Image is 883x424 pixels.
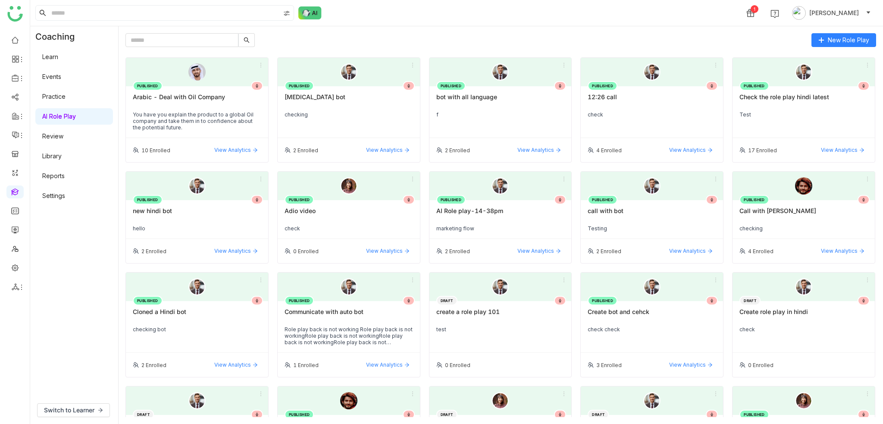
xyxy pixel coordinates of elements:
div: Check the role play hindi latest [739,93,868,108]
div: Communicate with auto bot [285,308,413,323]
div: 10 Enrolled [141,147,170,154]
div: 1 Enrolled [293,362,319,368]
a: Library [42,152,62,160]
div: PUBLISHED [285,296,314,305]
div: Testing [588,225,716,232]
button: View Analytics [514,246,564,256]
div: PUBLISHED [133,296,163,305]
div: test [436,326,565,333]
a: Events [42,73,61,80]
div: PUBLISHED [739,81,769,91]
div: DRAFT [436,296,457,305]
div: 4 Enrolled [748,248,773,254]
div: 0 Enrolled [445,362,470,368]
img: help.svg [770,9,779,18]
button: View Analytics [363,246,413,256]
img: neutral.png [643,392,661,409]
img: male.png [795,63,812,81]
img: male.png [188,177,206,195]
div: checking bot [133,326,261,333]
img: neutral.png [795,278,812,295]
img: avatar [792,6,806,20]
div: DRAFT [436,410,457,419]
div: PUBLISHED [588,195,617,204]
div: new hindi bot [133,207,261,222]
div: 2 Enrolled [141,248,166,254]
div: PUBLISHED [285,81,314,91]
div: 12:26 call [588,93,716,108]
div: Cloned a Hindi bot [133,308,261,323]
span: View Analytics [821,146,858,154]
div: check [285,225,413,232]
div: marketing flow [436,225,565,232]
div: PUBLISHED [133,81,163,91]
a: Settings [42,192,65,199]
div: DRAFT [739,296,761,305]
div: checking [739,225,868,232]
div: Call with [PERSON_NAME] [739,207,868,222]
a: Reports [42,172,65,179]
img: male.png [492,177,509,195]
div: 2 Enrolled [141,362,166,368]
span: View Analytics [366,146,403,154]
img: male.png [340,63,357,81]
span: View Analytics [214,146,251,154]
a: Review [42,132,63,140]
div: Role play back is not working Role play back is not workingRole play back is not workingRole play... [285,326,413,345]
img: male.png [188,278,206,295]
div: check [588,111,716,118]
button: View Analytics [666,360,716,370]
div: You have you explain the product to a global Oil company and take them in to confidence about the... [133,111,261,131]
img: 6891e6b463e656570aba9a5a [340,392,357,409]
div: Coaching [30,26,88,47]
span: New Role Play [828,35,869,45]
span: View Analytics [821,247,858,255]
img: 689c4d09a2c09d0bea1c05ba [188,63,206,81]
div: 4 Enrolled [596,147,622,154]
img: male.png [340,278,357,295]
div: Arabic - Deal with Oil Company [133,93,261,108]
div: PUBLISHED [588,296,617,305]
div: 2 Enrolled [293,147,318,154]
img: logo [7,6,23,22]
span: Switch to Learner [44,405,94,415]
div: Create bot and cehck [588,308,716,323]
div: 3 Enrolled [596,362,622,368]
span: View Analytics [214,247,251,255]
img: male.png [643,278,661,295]
div: 2 Enrolled [445,248,470,254]
img: male.png [643,177,661,195]
div: PUBLISHED [739,410,769,419]
div: check [739,326,868,333]
div: PUBLISHED [285,195,314,204]
span: View Analytics [517,247,554,255]
div: PUBLISHED [133,195,163,204]
button: Switch to Learner [37,403,110,417]
div: PUBLISHED [436,81,466,91]
div: check check [588,326,716,333]
a: AI Role Play [42,113,76,120]
div: PUBLISHED [739,195,769,204]
span: View Analytics [669,146,706,154]
button: View Analytics [666,145,716,155]
div: call with bot [588,207,716,222]
div: PUBLISHED [436,195,466,204]
a: Practice [42,93,66,100]
div: AI Role play-14-38pm [436,207,565,222]
img: male.png [492,63,509,81]
span: View Analytics [669,361,706,369]
span: View Analytics [214,361,251,369]
div: create a role play 101 [436,308,565,323]
img: female.png [340,177,357,195]
div: bot with all language [436,93,565,108]
button: View Analytics [211,246,261,256]
img: neutral.png [492,278,509,295]
button: View Analytics [363,360,413,370]
img: ask-buddy-normal.svg [298,6,322,19]
span: View Analytics [669,247,706,255]
button: View Analytics [211,145,261,155]
div: 2 Enrolled [445,147,470,154]
div: Create role play in hindi [739,308,868,323]
div: DRAFT [588,410,609,419]
button: View Analytics [363,145,413,155]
